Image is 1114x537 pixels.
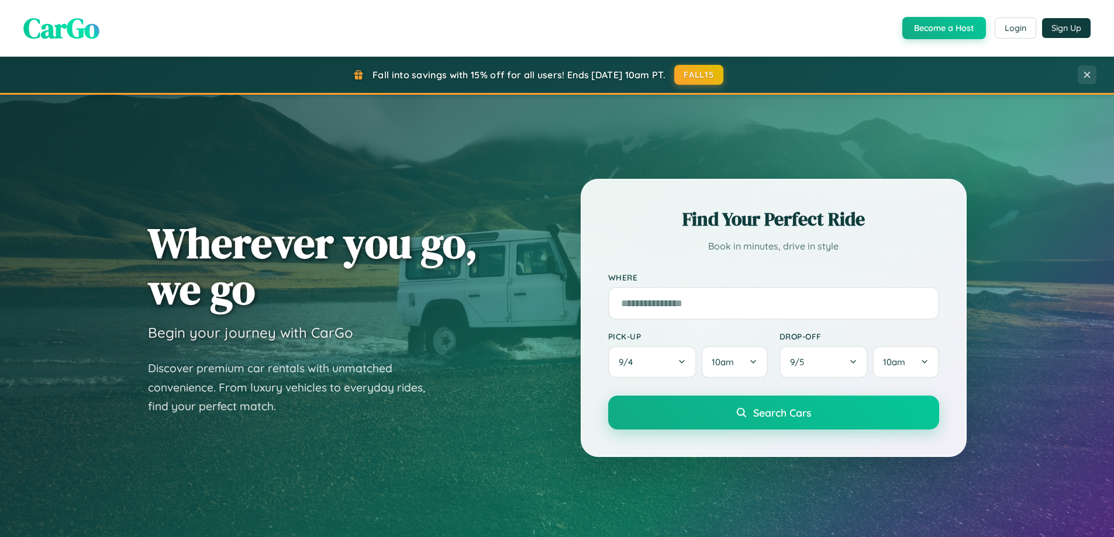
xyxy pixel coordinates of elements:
[148,359,440,416] p: Discover premium car rentals with unmatched convenience. From luxury vehicles to everyday rides, ...
[712,356,734,368] span: 10am
[608,396,939,429] button: Search Cars
[373,69,665,81] span: Fall into savings with 15% off for all users! Ends [DATE] 10am PT.
[608,206,939,232] h2: Find Your Perfect Ride
[674,65,723,85] button: FALL15
[701,346,767,378] button: 10am
[995,18,1036,39] button: Login
[780,331,939,341] label: Drop-off
[148,220,478,312] h1: Wherever you go, we go
[790,356,810,368] span: 9 / 5
[23,9,99,47] span: CarGo
[902,17,986,39] button: Become a Host
[608,346,697,378] button: 9/4
[872,346,939,378] button: 10am
[608,331,768,341] label: Pick-up
[619,356,639,368] span: 9 / 4
[148,324,353,341] h3: Begin your journey with CarGo
[1042,18,1091,38] button: Sign Up
[608,238,939,255] p: Book in minutes, drive in style
[753,406,811,419] span: Search Cars
[883,356,905,368] span: 10am
[780,346,868,378] button: 9/5
[608,272,939,282] label: Where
